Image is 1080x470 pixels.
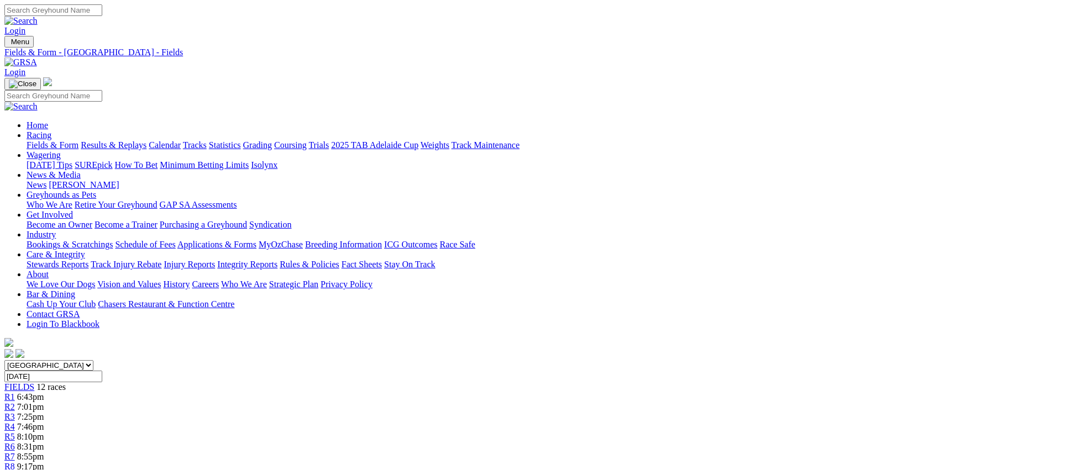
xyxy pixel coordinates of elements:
[4,90,102,102] input: Search
[43,77,52,86] img: logo-grsa-white.png
[243,140,272,150] a: Grading
[81,140,146,150] a: Results & Replays
[27,220,92,229] a: Become an Owner
[27,190,96,199] a: Greyhounds as Pets
[4,78,41,90] button: Toggle navigation
[4,47,1076,57] a: Fields & Form - [GEOGRAPHIC_DATA] - Fields
[27,140,1076,150] div: Racing
[384,240,437,249] a: ICG Outcomes
[27,240,1076,250] div: Industry
[331,140,418,150] a: 2025 TAB Adelaide Cup
[27,230,56,239] a: Industry
[4,349,13,358] img: facebook.svg
[27,140,78,150] a: Fields & Form
[27,270,49,279] a: About
[115,160,158,170] a: How To Bet
[27,170,81,179] a: News & Media
[91,260,161,269] a: Track Injury Rebate
[27,220,1076,230] div: Get Involved
[164,260,215,269] a: Injury Reports
[27,200,72,209] a: Who We Are
[4,382,34,392] a: FIELDS
[217,260,277,269] a: Integrity Reports
[4,67,25,77] a: Login
[17,432,44,441] span: 8:10pm
[36,382,66,392] span: 12 races
[452,140,520,150] a: Track Maintenance
[15,349,24,358] img: twitter.svg
[27,240,113,249] a: Bookings & Scratchings
[11,38,29,46] span: Menu
[342,260,382,269] a: Fact Sheets
[4,102,38,112] img: Search
[4,338,13,347] img: logo-grsa-white.png
[27,160,72,170] a: [DATE] Tips
[4,402,15,411] a: R2
[4,26,25,35] a: Login
[98,299,234,309] a: Chasers Restaurant & Function Centre
[4,392,15,402] a: R1
[27,200,1076,210] div: Greyhounds as Pets
[17,452,44,461] span: 8:55pm
[4,442,15,451] a: R6
[27,260,88,269] a: Stewards Reports
[149,140,181,150] a: Calendar
[384,260,435,269] a: Stay On Track
[27,279,95,289] a: We Love Our Dogs
[160,160,249,170] a: Minimum Betting Limits
[251,160,277,170] a: Isolynx
[97,279,161,289] a: Vision and Values
[160,200,237,209] a: GAP SA Assessments
[163,279,190,289] a: History
[259,240,303,249] a: MyOzChase
[75,160,112,170] a: SUREpick
[4,57,37,67] img: GRSA
[177,240,256,249] a: Applications & Forms
[27,150,61,160] a: Wagering
[95,220,158,229] a: Become a Trainer
[27,180,46,189] a: News
[17,442,44,451] span: 8:31pm
[249,220,291,229] a: Syndication
[27,289,75,299] a: Bar & Dining
[4,432,15,441] a: R5
[4,422,15,431] a: R4
[27,279,1076,289] div: About
[27,250,85,259] a: Care & Integrity
[439,240,475,249] a: Race Safe
[4,452,15,461] span: R7
[27,260,1076,270] div: Care & Integrity
[4,412,15,421] a: R3
[17,422,44,431] span: 7:46pm
[305,240,382,249] a: Breeding Information
[183,140,207,150] a: Tracks
[27,120,48,130] a: Home
[321,279,373,289] a: Privacy Policy
[75,200,158,209] a: Retire Your Greyhound
[9,80,36,88] img: Close
[27,180,1076,190] div: News & Media
[17,392,44,402] span: 6:43pm
[421,140,449,150] a: Weights
[308,140,329,150] a: Trials
[17,402,44,411] span: 7:01pm
[49,180,119,189] a: [PERSON_NAME]
[209,140,241,150] a: Statistics
[4,16,38,26] img: Search
[4,4,102,16] input: Search
[4,36,34,47] button: Toggle navigation
[27,210,73,219] a: Get Involved
[27,299,96,309] a: Cash Up Your Club
[27,130,51,140] a: Racing
[269,279,318,289] a: Strategic Plan
[27,299,1076,309] div: Bar & Dining
[192,279,219,289] a: Careers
